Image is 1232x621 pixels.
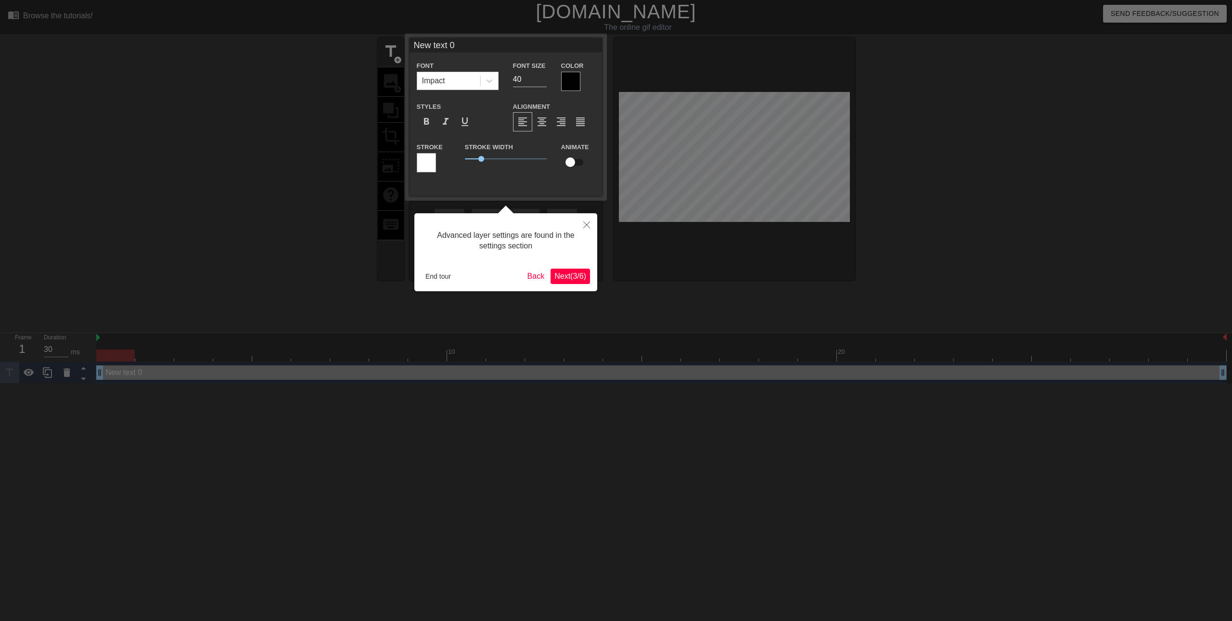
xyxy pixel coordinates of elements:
[524,269,549,284] button: Back
[576,213,597,235] button: Close
[554,272,586,280] span: Next ( 3 / 6 )
[551,269,590,284] button: Next
[422,269,455,284] button: End tour
[422,220,590,261] div: Advanced layer settings are found in the settings section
